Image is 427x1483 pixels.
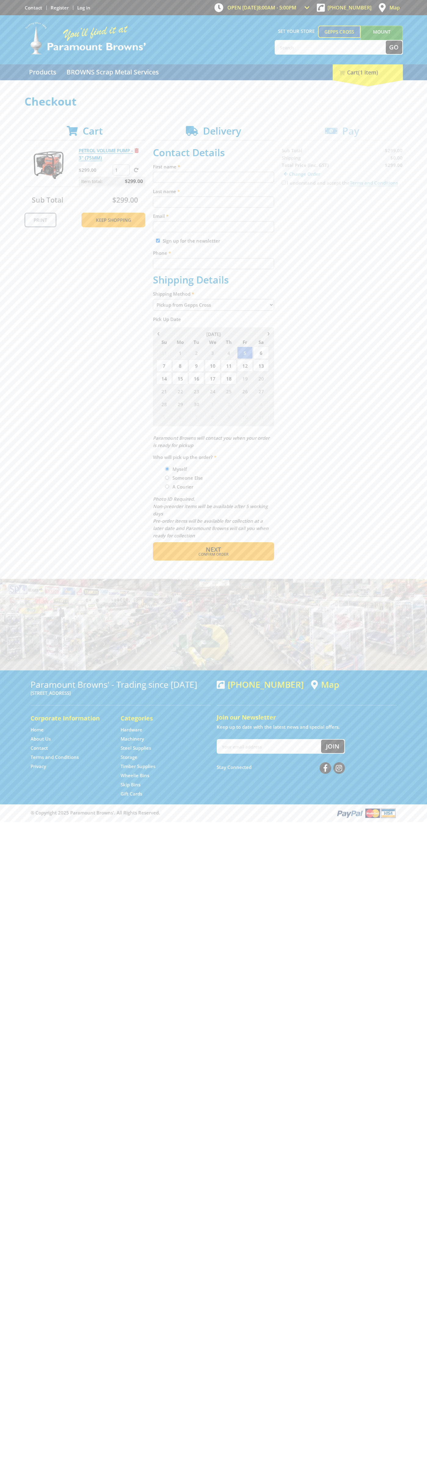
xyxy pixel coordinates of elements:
[153,172,274,183] input: Please enter your first name.
[153,188,274,195] label: Last name
[253,359,269,372] span: 13
[221,385,237,397] span: 25
[31,745,48,751] a: Go to the Contact page
[79,166,111,174] p: $299.00
[153,221,274,232] input: Please enter your email address.
[170,464,189,474] label: Myself
[217,723,397,731] p: Keep up to date with the latest news and special offers.
[237,385,253,397] span: 26
[24,21,147,55] img: Paramount Browns'
[121,791,142,797] a: Go to the Gift Cards page
[166,553,261,556] span: Confirm order
[153,496,269,539] em: Photo ID Required. Non-preorder items will be available after 5 working days Pre-order items will...
[170,482,195,492] label: A Courier
[253,347,269,359] span: 6
[24,213,56,227] a: Print
[125,177,143,186] span: $299.00
[172,338,188,346] span: Mo
[79,177,145,186] p: Item total:
[217,713,397,722] h5: Join our Newsletter
[189,398,204,410] span: 30
[165,485,169,489] input: Please select who will pick up the order.
[163,238,220,244] label: Sign up for the newsletter
[31,727,44,733] a: Go to the Home page
[31,689,211,697] p: [STREET_ADDRESS]
[156,347,172,359] span: 31
[156,385,172,397] span: 21
[237,347,253,359] span: 5
[221,411,237,423] span: 9
[205,347,220,359] span: 3
[237,372,253,384] span: 19
[253,338,269,346] span: Sa
[153,197,274,207] input: Please enter your last name.
[81,213,145,227] a: Keep Shopping
[31,754,79,760] a: Go to the Terms and Conditions page
[205,385,220,397] span: 24
[205,372,220,384] span: 17
[221,347,237,359] span: 4
[77,5,90,11] a: Log in
[31,680,211,689] h3: Paramount Browns' - Trading since [DATE]
[153,147,274,158] h2: Contact Details
[253,372,269,384] span: 20
[275,41,386,54] input: Search
[206,331,221,337] span: [DATE]
[121,772,149,779] a: Go to the Wheelie Bins page
[237,338,253,346] span: Fr
[31,714,108,723] h5: Corporate Information
[62,64,163,80] a: Go to the BROWNS Scrap Metal Services page
[360,26,403,49] a: Mount [PERSON_NAME]
[156,338,172,346] span: Su
[221,398,237,410] span: 2
[24,64,61,80] a: Go to the Products page
[153,249,274,257] label: Phone
[30,147,67,183] img: PETROL VOLUME PUMP - 3" (75MM)
[83,124,103,137] span: Cart
[221,338,237,346] span: Th
[121,714,198,723] h5: Categories
[156,359,172,372] span: 7
[32,195,63,205] span: Sub Total
[318,26,360,38] a: Gepps Cross
[237,359,253,372] span: 12
[189,338,204,346] span: Tu
[253,385,269,397] span: 27
[153,258,274,269] input: Please enter your telephone number.
[172,347,188,359] span: 1
[165,467,169,471] input: Please select who will pick up the order.
[156,398,172,410] span: 28
[153,212,274,220] label: Email
[275,26,318,37] span: Set your store
[153,542,274,561] button: Next Confirm order
[221,359,237,372] span: 11
[336,807,397,819] img: PayPal, Mastercard, Visa accepted
[189,347,204,359] span: 2
[205,398,220,410] span: 1
[189,359,204,372] span: 9
[253,411,269,423] span: 11
[121,754,137,760] a: Go to the Storage page
[121,781,140,788] a: Go to the Skip Bins page
[121,745,151,751] a: Go to the Steel Supplies page
[203,124,241,137] span: Delivery
[25,5,42,11] a: Go to the Contact page
[31,763,46,770] a: Go to the Privacy page
[172,359,188,372] span: 8
[237,398,253,410] span: 3
[189,385,204,397] span: 23
[121,727,142,733] a: Go to the Hardware page
[121,763,155,770] a: Go to the Timber Supplies page
[172,385,188,397] span: 22
[237,411,253,423] span: 10
[165,476,169,480] input: Please select who will pick up the order.
[31,736,51,742] a: Go to the About Us page
[153,163,274,170] label: First name
[153,316,274,323] label: Pick Up Date
[189,372,204,384] span: 16
[24,96,403,108] h1: Checkout
[51,5,69,11] a: Go to the registration page
[205,359,220,372] span: 10
[172,398,188,410] span: 29
[221,372,237,384] span: 18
